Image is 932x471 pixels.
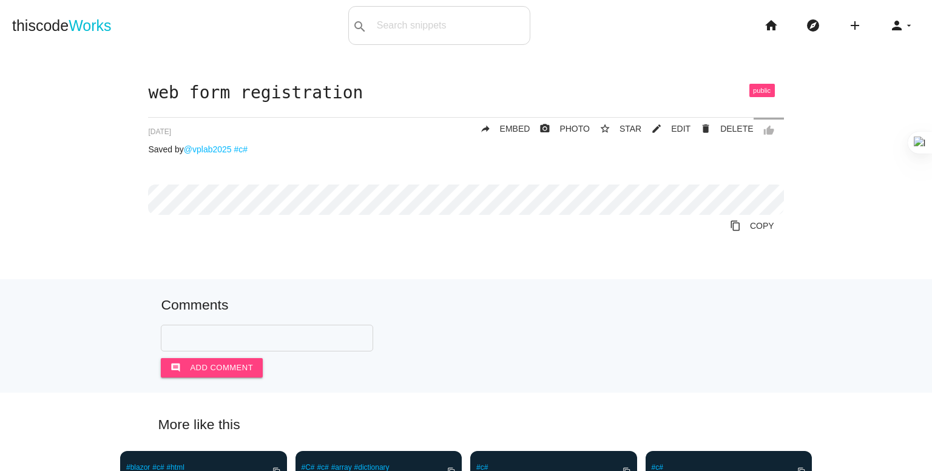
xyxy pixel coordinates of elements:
[620,124,641,134] span: STAR
[148,144,783,154] p: Saved by
[848,6,862,45] i: add
[349,7,371,44] button: search
[700,118,711,140] i: delete
[480,118,491,140] i: reply
[470,118,530,140] a: replyEMBED
[371,13,530,38] input: Search snippets
[720,215,784,237] a: Copy to Clipboard
[530,118,590,140] a: photo_cameraPHOTO
[599,118,610,140] i: star_border
[161,297,771,313] h5: Comments
[590,118,641,140] button: star_borderSTAR
[171,358,181,378] i: comment
[651,118,662,140] i: mode_edit
[500,124,530,134] span: EMBED
[148,84,783,103] h1: web form registration
[539,118,550,140] i: photo_camera
[161,358,263,378] button: commentAdd comment
[148,127,171,136] span: [DATE]
[559,124,590,134] span: PHOTO
[671,124,691,134] span: EDIT
[720,124,753,134] span: DELETE
[806,6,820,45] i: explore
[890,6,904,45] i: person
[691,118,753,140] a: Delete Post
[12,6,112,45] a: thiscodeWorks
[69,17,111,34] span: Works
[904,6,914,45] i: arrow_drop_down
[353,7,367,46] i: search
[764,6,778,45] i: home
[140,417,792,432] h5: More like this
[641,118,691,140] a: mode_editEDIT
[234,144,248,154] a: #c#
[184,144,232,154] a: @vplab2025
[730,215,741,237] i: content_copy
